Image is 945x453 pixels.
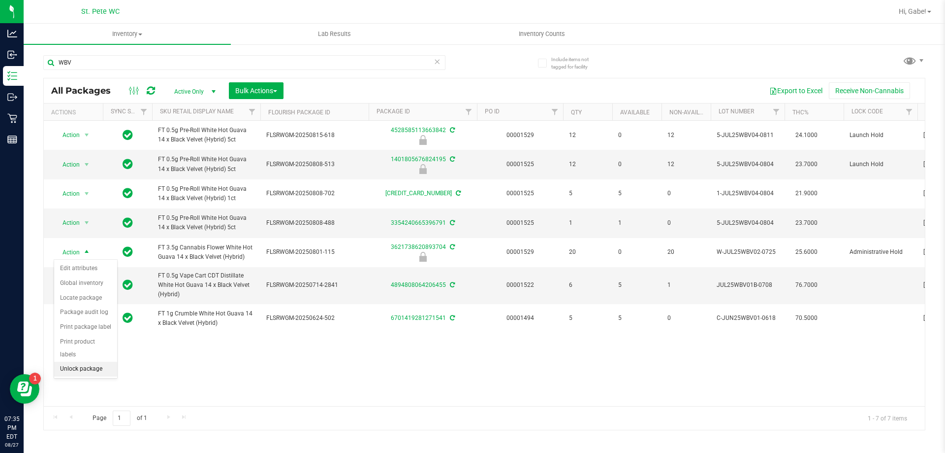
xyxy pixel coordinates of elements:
[123,186,133,200] span: In Sync
[54,187,80,201] span: Action
[547,104,563,120] a: Filter
[569,314,606,323] span: 5
[266,247,363,257] span: FLSRWGM-20250801-115
[506,281,534,288] a: 00001522
[850,247,912,257] span: Administrative Hold
[158,213,254,232] span: FT 0.5g Pre-Roll White Hot Guava 14 x Black Velvet (Hybrid) 5ct
[461,104,477,120] a: Filter
[569,247,606,257] span: 20
[81,187,93,201] span: select
[569,218,606,228] span: 1
[54,245,80,259] span: Action
[158,155,254,174] span: FT 0.5g Pre-Roll White Hot Guava 14 x Black Velvet (Hybrid) 5ct
[618,189,656,198] span: 5
[81,158,93,172] span: select
[790,311,822,325] span: 70.5000
[54,362,117,377] li: Unlock package
[51,109,99,116] div: Actions
[24,24,231,44] a: Inventory
[551,56,600,70] span: Include items not tagged for facility
[790,278,822,292] span: 76.7000
[54,216,80,230] span: Action
[667,247,705,257] span: 20
[792,109,809,116] a: THC%
[266,160,363,169] span: FLSRWGM-20250808-513
[158,309,254,328] span: FT 1g Crumble White Hot Guava 14 x Black Velvet (Hybrid)
[618,314,656,323] span: 5
[158,126,254,144] span: FT 0.5g Pre-Roll White Hot Guava 14 x Black Velvet (Hybrid) 5ct
[717,314,779,323] span: C-JUN25WBV01-0618
[506,161,534,168] a: 00001525
[158,243,254,262] span: FT 3.5g Cannabis Flower White Hot Guava 14 x Black Velvet (Hybrid)
[305,30,364,38] span: Lab Results
[506,314,534,321] a: 00001494
[860,411,915,425] span: 1 - 7 of 7 items
[136,104,152,120] a: Filter
[391,219,446,226] a: 3354240665396791
[43,55,445,70] input: Search Package ID, Item Name, SKU, Lot or Part Number...
[569,280,606,290] span: 6
[7,113,17,123] inline-svg: Retail
[229,82,283,99] button: Bulk Actions
[54,128,80,142] span: Action
[4,441,19,449] p: 08/27
[377,108,410,115] a: Package ID
[448,244,455,250] span: Sync from Compliance System
[506,219,534,226] a: 00001525
[763,82,829,99] button: Export to Excel
[7,29,17,38] inline-svg: Analytics
[618,247,656,257] span: 0
[850,160,912,169] span: Launch Hold
[448,127,455,134] span: Sync from Compliance System
[618,131,656,140] span: 0
[266,189,363,198] span: FLSRWGM-20250808-702
[790,186,822,201] span: 21.9000
[667,280,705,290] span: 1
[81,7,120,16] span: St. Pete WC
[438,24,645,44] a: Inventory Counts
[569,160,606,169] span: 12
[790,216,822,230] span: 23.7000
[123,216,133,230] span: In Sync
[7,135,17,144] inline-svg: Reports
[123,311,133,325] span: In Sync
[506,132,534,139] a: 00001529
[385,190,452,197] a: [CREDIT_CARD_NUMBER]
[266,280,363,290] span: FLSRWGM-20250714-2841
[618,160,656,169] span: 0
[4,415,19,441] p: 07:35 PM EDT
[54,305,117,320] li: Package audit log
[367,252,478,262] div: Administrative Hold
[768,104,785,120] a: Filter
[667,160,705,169] span: 12
[391,244,446,250] a: 3621738620893704
[851,108,883,115] a: Lock Code
[158,271,254,300] span: FT 0.5g Vape Cart CDT Distillate White Hot Guava 14 x Black Velvet (Hybrid)
[10,374,39,404] iframe: Resource center
[571,109,582,116] a: Qty
[29,373,41,384] iframe: Resource center unread badge
[505,30,578,38] span: Inventory Counts
[790,157,822,172] span: 23.7000
[268,109,330,116] a: Flourish Package ID
[506,190,534,197] a: 00001525
[717,131,779,140] span: 5-JUL25WBV04-0811
[850,131,912,140] span: Launch Hold
[717,189,779,198] span: 1-JUL25WBV04-0804
[113,411,130,426] input: 1
[391,281,446,288] a: 4894808064206455
[24,30,231,38] span: Inventory
[434,55,441,68] span: Clear
[506,248,534,255] a: 00001529
[123,278,133,292] span: In Sync
[667,189,705,198] span: 0
[158,184,254,203] span: FT 0.5g Pre-Roll White Hot Guava 14 x Black Velvet (Hybrid) 1ct
[54,291,117,306] li: Locate package
[123,128,133,142] span: In Sync
[244,104,260,120] a: Filter
[667,131,705,140] span: 12
[7,50,17,60] inline-svg: Inbound
[81,128,93,142] span: select
[669,109,713,116] a: Non-Available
